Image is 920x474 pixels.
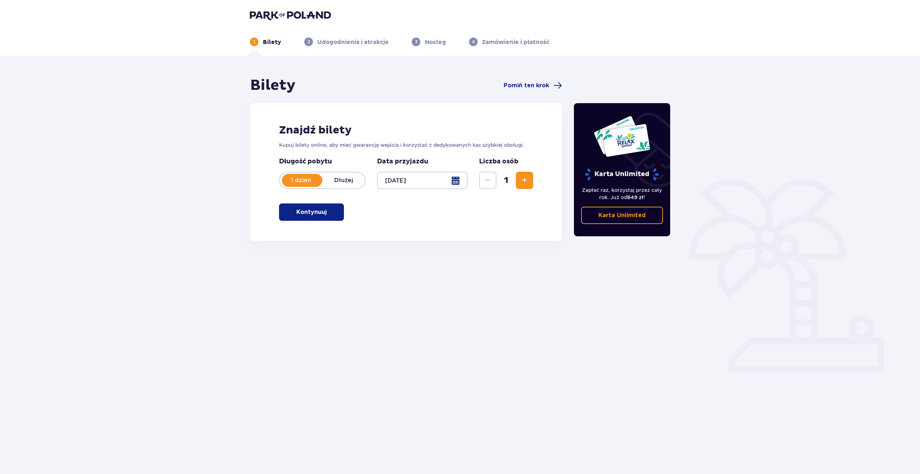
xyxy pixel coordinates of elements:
p: Kupuj bilety online, aby mieć gwarancję wejścia i korzystać z dedykowanych kas szybkiej obsługi. [279,141,533,149]
p: Karta Unlimited [598,211,646,219]
p: 3 [415,39,417,45]
p: 1 [253,39,255,45]
p: Bilety [263,38,281,46]
span: 1 [498,175,514,186]
div: 3Nocleg [412,38,446,46]
p: Nocleg [425,38,446,46]
p: Kontynuuj [296,208,327,216]
span: Pomiń ten krok [504,82,549,89]
span: 649 zł [627,194,643,200]
button: Kontynuuj [279,203,344,221]
p: Długość pobytu [279,157,366,166]
h2: Znajdź bilety [279,123,533,137]
a: Karta Unlimited [581,207,663,224]
a: Pomiń ten krok [504,81,562,90]
h1: Bilety [250,76,296,95]
p: 2 [308,39,310,45]
button: Zwiększ [516,172,533,189]
p: Data przyjazdu [377,157,428,166]
p: Dłużej [322,176,365,184]
p: 4 [472,39,475,45]
img: Park of Poland logo [250,10,331,20]
p: Udogodnienia i atrakcje [317,38,389,46]
p: Zapłać raz, korzystaj przez cały rok. Już od ! [581,186,663,201]
img: Dwie karty całoroczne do Suntago z napisem 'UNLIMITED RELAX', na białym tle z tropikalnymi liśćmi... [593,115,651,157]
p: Karta Unlimited [584,168,659,181]
div: 1Bilety [250,38,281,46]
p: 1 dzień [280,176,322,184]
p: Zamówienie i płatność [482,38,549,46]
p: Liczba osób [479,157,518,166]
button: Zmniejsz [479,172,496,189]
div: 2Udogodnienia i atrakcje [304,38,389,46]
div: 4Zamówienie i płatność [469,38,549,46]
